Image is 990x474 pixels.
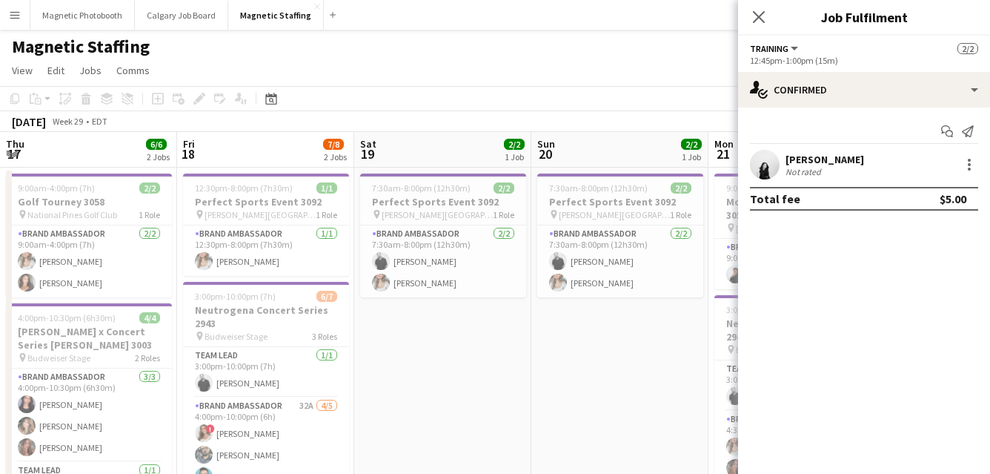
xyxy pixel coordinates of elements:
[360,195,526,208] h3: Perfect Sports Event 3092
[183,195,349,208] h3: Perfect Sports Event 3092
[750,43,800,54] button: Training
[323,139,344,150] span: 7/8
[736,223,817,234] span: [GEOGRAPHIC_DATA]
[738,7,990,27] h3: Job Fulfilment
[139,182,160,194] span: 2/2
[27,209,117,220] span: National Pines Golf Club
[206,424,215,433] span: !
[6,226,172,297] app-card-role: Brand Ambassador2/29:00am-4:00pm (7h)[PERSON_NAME][PERSON_NAME]
[559,209,670,220] span: [PERSON_NAME][GEOGRAPHIC_DATA] [GEOGRAPHIC_DATA]
[360,174,526,297] app-job-card: 7:30am-8:00pm (12h30m)2/2Perfect Sports Event 3092 [PERSON_NAME][GEOGRAPHIC_DATA] [GEOGRAPHIC_DAT...
[12,114,46,129] div: [DATE]
[205,331,268,342] span: Budweiser Stage
[183,137,195,151] span: Fri
[726,304,807,315] span: 3:00pm-10:00pm (7h)
[504,139,525,150] span: 2/2
[147,151,170,162] div: 2 Jobs
[27,352,90,363] span: Budweiser Stage
[714,239,880,289] app-card-role: Brand Ambassador1/19:00am-8:00pm (11h)[PERSON_NAME]
[714,317,880,343] h3: Neutrogena Concert Series 2943
[535,145,555,162] span: 20
[714,361,880,411] app-card-role: Team Lead1/13:00pm-10:00pm (7h)[PERSON_NAME]
[750,191,800,206] div: Total fee
[750,43,788,54] span: Training
[6,369,172,462] app-card-role: Brand Ambassador3/34:00pm-10:30pm (6h30m)[PERSON_NAME][PERSON_NAME][PERSON_NAME]
[139,312,160,323] span: 4/4
[139,209,160,220] span: 1 Role
[183,226,349,276] app-card-role: Brand Ambassador1/112:30pm-8:00pm (7h30m)[PERSON_NAME]
[183,303,349,330] h3: Neutrogena Concert Series 2943
[324,151,347,162] div: 2 Jobs
[12,64,33,77] span: View
[714,174,880,289] app-job-card: 9:00am-8:00pm (11h)1/1Montreal Event Assistant 3056 [GEOGRAPHIC_DATA]1 RoleBrand Ambassador1/19:0...
[18,312,116,323] span: 4:00pm-10:30pm (6h30m)
[940,191,966,206] div: $5.00
[146,139,167,150] span: 6/6
[92,116,107,127] div: EDT
[738,72,990,108] div: Confirmed
[195,291,276,302] span: 3:00pm-10:00pm (7h)
[681,139,702,150] span: 2/2
[712,145,734,162] span: 21
[785,153,864,166] div: [PERSON_NAME]
[6,137,24,151] span: Thu
[382,209,493,220] span: [PERSON_NAME][GEOGRAPHIC_DATA] [GEOGRAPHIC_DATA]
[736,344,799,355] span: Budweiser Stage
[682,151,701,162] div: 1 Job
[110,61,156,80] a: Comms
[73,61,107,80] a: Jobs
[360,226,526,297] app-card-role: Brand Ambassador2/27:30am-8:00pm (12h30m)[PERSON_NAME][PERSON_NAME]
[537,226,703,297] app-card-role: Brand Ambassador2/27:30am-8:00pm (12h30m)[PERSON_NAME][PERSON_NAME]
[316,291,337,302] span: 6/7
[6,195,172,208] h3: Golf Tourney 3058
[537,174,703,297] app-job-card: 7:30am-8:00pm (12h30m)2/2Perfect Sports Event 3092 [PERSON_NAME][GEOGRAPHIC_DATA] [GEOGRAPHIC_DAT...
[135,352,160,363] span: 2 Roles
[12,36,150,58] h1: Magnetic Staffing
[183,347,349,398] app-card-role: Team Lead1/13:00pm-10:00pm (7h)[PERSON_NAME]
[79,64,102,77] span: Jobs
[726,182,808,194] span: 9:00am-8:00pm (11h)
[358,145,376,162] span: 19
[493,209,514,220] span: 1 Role
[47,64,64,77] span: Edit
[316,182,337,194] span: 1/1
[4,145,24,162] span: 17
[30,1,135,30] button: Magnetic Photobooth
[714,137,734,151] span: Mon
[505,151,524,162] div: 1 Job
[671,182,691,194] span: 2/2
[228,1,324,30] button: Magnetic Staffing
[714,195,880,222] h3: Montreal Event Assistant 3056
[135,1,228,30] button: Calgary Job Board
[181,145,195,162] span: 18
[195,182,293,194] span: 12:30pm-8:00pm (7h30m)
[549,182,648,194] span: 7:30am-8:00pm (12h30m)
[785,166,824,177] div: Not rated
[18,182,95,194] span: 9:00am-4:00pm (7h)
[41,61,70,80] a: Edit
[372,182,471,194] span: 7:30am-8:00pm (12h30m)
[6,61,39,80] a: View
[537,137,555,151] span: Sun
[494,182,514,194] span: 2/2
[6,325,172,352] h3: [PERSON_NAME] x Concert Series [PERSON_NAME] 3003
[183,174,349,276] app-job-card: 12:30pm-8:00pm (7h30m)1/1Perfect Sports Event 3092 [PERSON_NAME][GEOGRAPHIC_DATA] [GEOGRAPHIC_DAT...
[957,43,978,54] span: 2/2
[205,209,316,220] span: [PERSON_NAME][GEOGRAPHIC_DATA] [GEOGRAPHIC_DATA]
[312,331,337,342] span: 3 Roles
[670,209,691,220] span: 1 Role
[316,209,337,220] span: 1 Role
[116,64,150,77] span: Comms
[360,137,376,151] span: Sat
[49,116,86,127] span: Week 29
[6,174,172,297] app-job-card: 9:00am-4:00pm (7h)2/2Golf Tourney 3058 National Pines Golf Club1 RoleBrand Ambassador2/29:00am-4:...
[750,55,978,66] div: 12:45pm-1:00pm (15m)
[537,195,703,208] h3: Perfect Sports Event 3092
